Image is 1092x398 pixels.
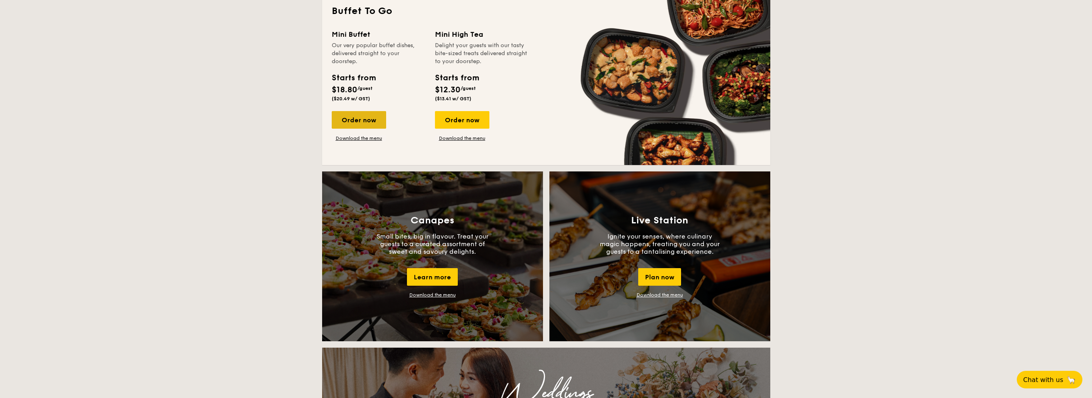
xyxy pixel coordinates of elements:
[1066,375,1076,384] span: 🦙
[332,96,370,101] span: ($20.49 w/ GST)
[1023,376,1063,384] span: Chat with us
[357,86,373,91] span: /guest
[411,215,454,226] h3: Canapes
[435,72,479,84] div: Starts from
[407,268,458,286] div: Learn more
[332,42,425,66] div: Our very popular buffet dishes, delivered straight to your doorstep.
[631,215,688,226] h3: Live Station
[435,42,529,66] div: Delight your guests with our tasty bite-sized treats delivered straight to your doorstep.
[435,29,529,40] div: Mini High Tea
[638,268,681,286] div: Plan now
[435,135,489,141] a: Download the menu
[409,292,456,298] a: Download the menu
[332,85,357,95] span: $18.80
[435,96,471,101] span: ($13.41 w/ GST)
[1017,371,1082,388] button: Chat with us🦙
[332,111,386,129] div: Order now
[637,292,683,298] a: Download the menu
[461,86,476,91] span: /guest
[435,85,461,95] span: $12.30
[435,111,489,129] div: Order now
[332,5,761,18] h2: Buffet To Go
[373,233,493,255] p: Small bites, big in flavour. Treat your guests to a curated assortment of sweet and savoury delig...
[332,72,375,84] div: Starts from
[332,29,425,40] div: Mini Buffet
[332,135,386,141] a: Download the menu
[600,233,720,255] p: Ignite your senses, where culinary magic happens, treating you and your guests to a tantalising e...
